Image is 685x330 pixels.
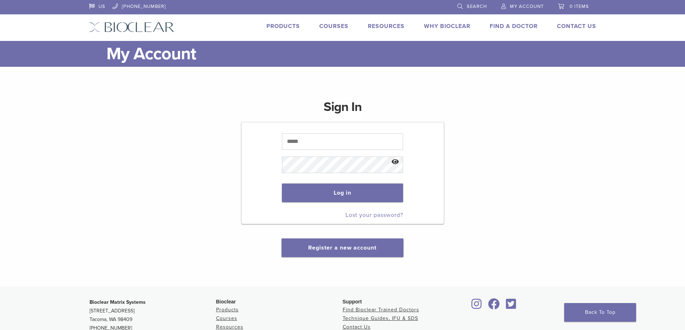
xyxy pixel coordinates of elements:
a: Products [216,307,239,313]
a: Register a new account [308,244,376,251]
button: Log in [282,183,403,202]
a: Bioclear [504,303,519,310]
span: Bioclear [216,299,236,305]
a: Contact Us [343,324,371,330]
a: Resources [368,23,405,30]
a: Contact Us [557,23,596,30]
a: Courses [216,315,237,321]
a: Back To Top [564,303,636,322]
a: Bioclear [486,303,502,310]
a: Products [266,23,300,30]
h1: My Account [106,41,596,67]
a: Lost your password? [346,212,403,219]
button: Show password [388,153,403,171]
a: Resources [216,324,243,330]
a: Find A Doctor [490,23,538,30]
span: 0 items [570,4,589,9]
span: My Account [510,4,544,9]
button: Register a new account [282,238,403,257]
a: Why Bioclear [424,23,470,30]
h1: Sign In [324,98,362,121]
a: Bioclear [469,303,484,310]
span: Search [467,4,487,9]
span: Support [343,299,362,305]
img: Bioclear [89,22,174,32]
strong: Bioclear Matrix Systems [90,299,146,305]
a: Courses [319,23,348,30]
a: Technique Guides, IFU & SDS [343,315,418,321]
a: Find Bioclear Trained Doctors [343,307,419,313]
